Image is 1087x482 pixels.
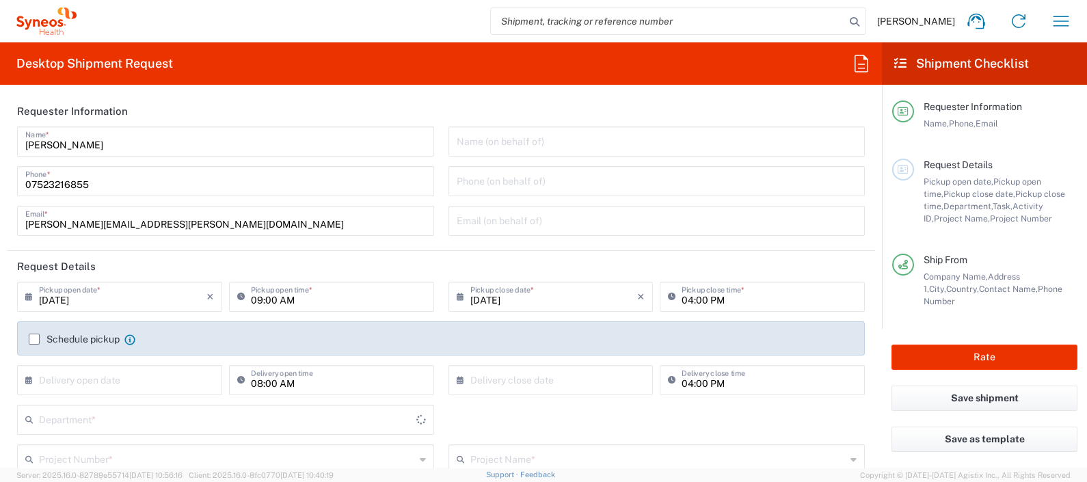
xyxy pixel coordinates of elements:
[949,118,976,129] span: Phone,
[924,101,1022,112] span: Requester Information
[189,471,334,479] span: Client: 2025.16.0-8fc0770
[16,471,183,479] span: Server: 2025.16.0-82789e55714
[877,15,955,27] span: [PERSON_NAME]
[924,176,993,187] span: Pickup open date,
[993,201,1012,211] span: Task,
[976,118,998,129] span: Email
[891,386,1077,411] button: Save shipment
[946,284,979,294] span: Country,
[943,201,993,211] span: Department,
[17,105,128,118] h2: Requester Information
[206,286,214,308] i: ×
[934,213,990,224] span: Project Name,
[129,471,183,479] span: [DATE] 10:56:16
[520,470,555,479] a: Feedback
[29,334,120,345] label: Schedule pickup
[924,254,967,265] span: Ship From
[637,286,645,308] i: ×
[486,470,520,479] a: Support
[924,159,993,170] span: Request Details
[891,427,1077,452] button: Save as template
[491,8,845,34] input: Shipment, tracking or reference number
[943,189,1015,199] span: Pickup close date,
[894,55,1029,72] h2: Shipment Checklist
[280,471,334,479] span: [DATE] 10:40:19
[924,271,988,282] span: Company Name,
[979,284,1038,294] span: Contact Name,
[929,284,946,294] span: City,
[17,260,96,273] h2: Request Details
[990,213,1052,224] span: Project Number
[860,469,1071,481] span: Copyright © [DATE]-[DATE] Agistix Inc., All Rights Reserved
[891,345,1077,370] button: Rate
[16,55,173,72] h2: Desktop Shipment Request
[924,118,949,129] span: Name,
